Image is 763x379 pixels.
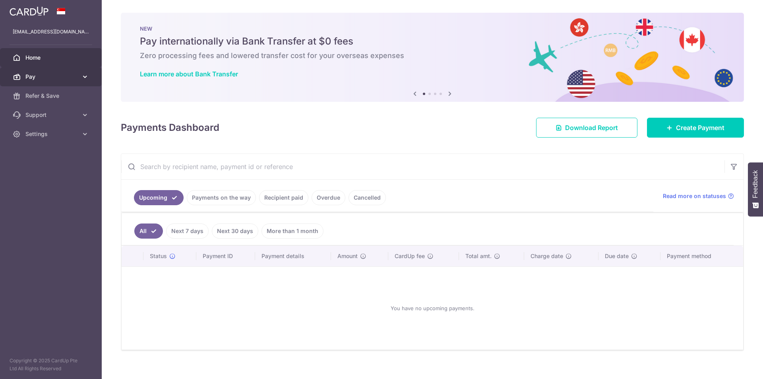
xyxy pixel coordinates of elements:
[196,246,255,266] th: Payment ID
[261,224,323,239] a: More than 1 month
[536,118,637,138] a: Download Report
[18,6,34,13] span: Help
[10,6,48,16] img: CardUp
[212,224,258,239] a: Next 30 days
[25,130,78,138] span: Settings
[259,190,308,205] a: Recipient paid
[150,252,167,260] span: Status
[255,246,331,266] th: Payment details
[663,192,734,200] a: Read more on statuses
[605,252,629,260] span: Due date
[565,123,618,132] span: Download Report
[121,121,219,135] h4: Payments Dashboard
[166,224,209,239] a: Next 7 days
[140,35,725,48] h5: Pay internationally via Bank Transfer at $0 fees
[140,70,238,78] a: Learn more about Bank Transfer
[25,111,78,119] span: Support
[121,154,724,179] input: Search by recipient name, payment id or reference
[531,252,563,260] span: Charge date
[337,252,358,260] span: Amount
[134,190,184,205] a: Upcoming
[13,28,89,36] p: [EMAIL_ADDRESS][DOMAIN_NAME]
[140,51,725,60] h6: Zero processing fees and lowered transfer cost for your overseas expenses
[140,25,725,32] p: NEW
[752,170,759,198] span: Feedback
[660,246,743,266] th: Payment method
[465,252,492,260] span: Total amt.
[395,252,425,260] span: CardUp fee
[134,224,163,239] a: All
[312,190,345,205] a: Overdue
[647,118,744,138] a: Create Payment
[663,192,726,200] span: Read more on statuses
[25,92,78,100] span: Refer & Save
[349,190,386,205] a: Cancelled
[748,162,763,216] button: Feedback - Show survey
[25,54,78,62] span: Home
[131,273,734,343] div: You have no upcoming payments.
[121,13,744,102] img: Bank transfer banner
[676,123,724,132] span: Create Payment
[25,73,78,81] span: Pay
[187,190,256,205] a: Payments on the way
